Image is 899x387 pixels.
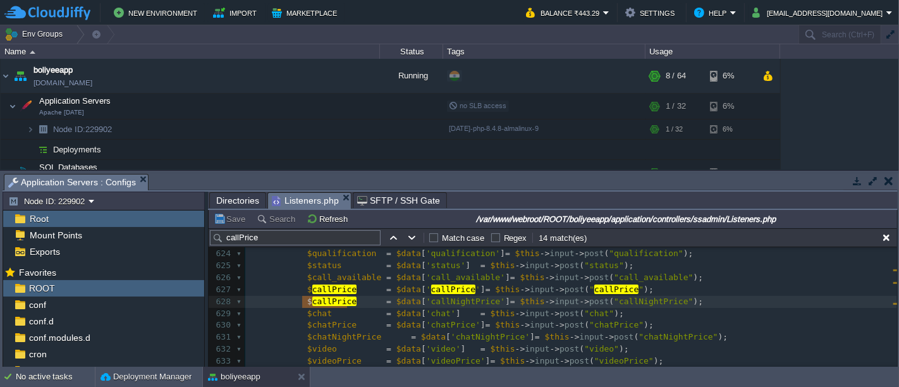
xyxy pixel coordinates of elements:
img: AMDAwAAAACH5BAEAAAAALAAAAAABAAEAAAICRAEAOw== [11,59,29,93]
span: ] [465,261,480,270]
span: no SLB access [449,102,506,109]
span: post [560,261,579,270]
span: $call_available [307,273,381,282]
div: 627 [209,284,234,296]
div: 6% [710,94,751,119]
span: "videoPrice" [594,356,654,365]
span: -> [520,320,530,329]
span: "chatPrice" [589,320,644,329]
div: 626 [209,272,234,284]
span: callPrice [431,285,475,294]
div: 6% [710,120,751,139]
span: Directories [216,193,259,208]
button: Save [214,213,249,224]
span: $data [396,297,421,306]
span: = [510,273,515,282]
span: ( [609,273,614,282]
span: -> [545,273,555,282]
span: = [486,320,491,329]
a: Exports [27,246,62,257]
div: Usage [646,44,780,59]
button: Refresh [307,213,352,224]
span: input [525,309,549,318]
span: ] [461,344,480,353]
button: Deployment Manager [101,371,192,383]
span: "chat" [584,309,614,318]
span: " [589,285,594,294]
span: Deployments [52,144,103,155]
span: = [386,261,391,270]
button: Marketplace [272,5,341,20]
div: 633 [209,355,234,367]
span: ] [530,332,535,341]
img: CloudJiffy [4,5,90,21]
span: [ [421,261,426,270]
span: ( [604,249,609,258]
span: post [560,344,579,353]
span: ] [456,309,480,318]
button: Node ID: 229902 [8,195,89,207]
span: Root [27,213,51,224]
label: Match case [442,233,485,243]
button: Settings [625,5,678,20]
span: $this [491,344,515,353]
span: = [510,297,515,306]
span: $ [307,285,312,294]
span: -> [575,249,585,258]
span: "callNightPrice" [614,297,693,306]
span: 'video' [426,344,461,353]
span: = [386,344,391,353]
span: [ [421,356,426,365]
span: $ [307,297,312,306]
span: cron [27,348,49,360]
span: [ [421,285,426,294]
li: /var/www/webroot/ROOT/boliyeeapp/application/controllers/ssadmin/Listeners.php [267,192,352,208]
span: $data [396,285,421,294]
a: conf.modules.d [27,332,92,343]
span: 'callNightPrice' [426,297,505,306]
span: conf.d [27,316,56,327]
span: conf [27,299,48,310]
span: = [480,261,486,270]
span: Favorites [16,267,58,278]
span: ( [579,261,584,270]
span: ); [624,261,634,270]
a: Application ServersApache [DATE] [38,96,113,106]
span: SQL Databases [38,162,99,173]
span: "video" [584,344,619,353]
span: -> [550,309,560,318]
span: post [589,297,609,306]
span: = [480,309,486,318]
span: [ [421,344,426,353]
span: input [579,332,604,341]
a: hooks [27,365,55,376]
span: = [386,285,391,294]
span: callPrice [312,297,357,306]
span: input [525,344,549,353]
a: Mount Points [27,230,84,241]
button: Env Groups [4,25,67,43]
span: -> [550,261,560,270]
span: ( [589,356,594,365]
span: -> [550,344,560,353]
span: ); [654,356,664,365]
span: post [570,356,589,365]
div: 1 / 32 [666,94,686,119]
span: post [565,285,584,294]
span: = [411,332,416,341]
span: -> [554,320,565,329]
img: AMDAwAAAACH5BAEAAAAALAAAAAABAAEAAAICRAEAOw== [9,94,16,119]
span: = [480,344,486,353]
span: ); [644,285,654,294]
span: "chatNightPrice" [639,332,718,341]
button: [EMAIL_ADDRESS][DOMAIN_NAME] [752,5,886,20]
span: -> [515,309,525,318]
span: ] [480,320,486,329]
span: ( [584,320,589,329]
a: Node ID:229902 [52,124,114,135]
span: [ [421,297,426,306]
span: $this [495,285,520,294]
span: ( [584,285,589,294]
